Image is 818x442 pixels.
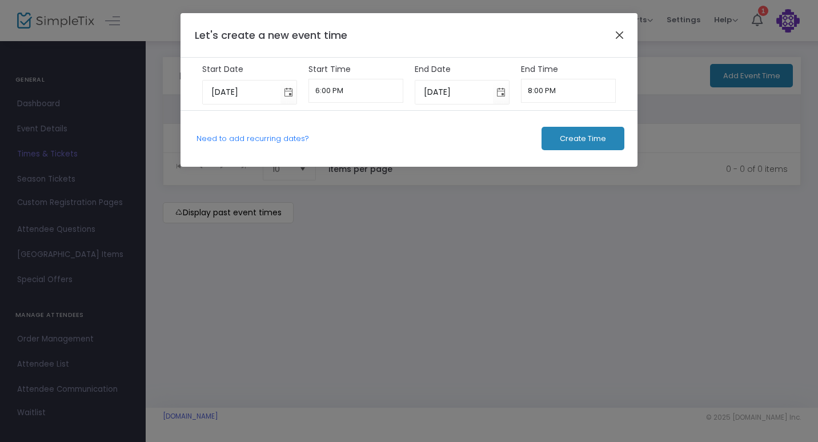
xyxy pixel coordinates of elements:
label: End Date [415,63,510,75]
button: Create Time [542,127,624,150]
input: Select Time [521,79,616,103]
input: Select date [415,81,494,104]
a: Need to add recurring dates? [197,133,309,144]
label: Start Date [202,63,298,75]
button: Close [612,27,627,42]
button: Toggle calendar [280,81,296,104]
input: Select Time [308,79,404,103]
span: Let's create a new event time [195,28,347,42]
input: Select date [203,81,281,104]
button: Toggle calendar [493,81,509,104]
label: End Time [521,63,616,75]
label: Start Time [308,63,404,75]
span: Create Time [560,134,606,143]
